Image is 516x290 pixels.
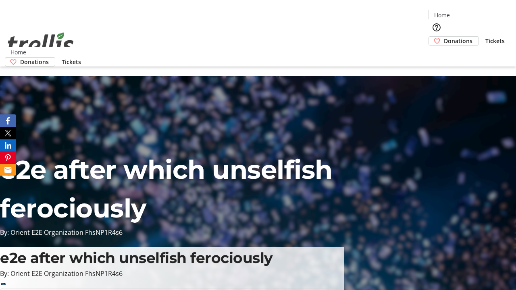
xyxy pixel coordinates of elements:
[55,58,87,66] a: Tickets
[444,37,472,45] span: Donations
[429,19,445,35] button: Help
[5,48,31,56] a: Home
[485,37,505,45] span: Tickets
[5,23,77,64] img: Orient E2E Organization FhsNP1R4s6's Logo
[479,37,511,45] a: Tickets
[5,57,55,66] a: Donations
[20,58,49,66] span: Donations
[429,36,479,46] a: Donations
[62,58,81,66] span: Tickets
[429,11,455,19] a: Home
[429,46,445,62] button: Cart
[10,48,26,56] span: Home
[434,11,450,19] span: Home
